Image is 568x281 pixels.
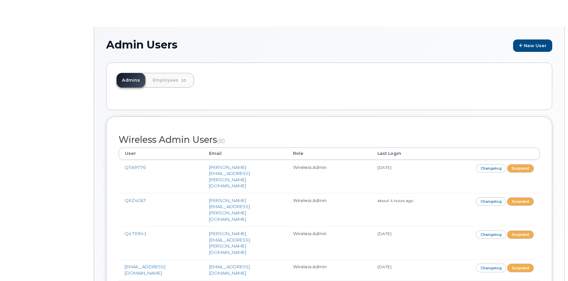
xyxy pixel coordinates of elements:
[377,198,413,203] small: about 4 hours ago
[507,197,534,206] a: Suspend
[476,264,506,272] a: Changelog
[125,231,147,236] a: Q470941
[507,264,534,272] a: Suspend
[209,231,250,255] a: [PERSON_NAME][EMAIL_ADDRESS][PERSON_NAME][DOMAIN_NAME]
[287,160,371,193] td: Wireless Admin
[371,148,456,160] th: Last Login
[147,73,194,88] a: Employees20
[125,198,146,203] a: QXZ4GET
[287,148,371,160] th: Role
[377,165,392,170] small: [DATE]
[217,137,225,144] small: (8)
[106,39,552,52] h1: Admin Users
[209,198,250,222] a: [PERSON_NAME][EMAIL_ADDRESS][PERSON_NAME][DOMAIN_NAME]
[125,165,146,170] a: QTA9776
[476,230,506,239] a: Changelog
[507,164,534,173] a: Suspend
[179,77,189,84] span: 20
[287,226,371,259] td: Wireless Admin
[377,264,392,269] small: [DATE]
[125,264,165,276] a: [EMAIL_ADDRESS][DOMAIN_NAME]
[507,230,534,239] a: Suspend
[287,193,371,226] td: Wireless Admin
[117,73,145,88] a: Admins
[209,264,250,276] a: [EMAIL_ADDRESS][DOMAIN_NAME]
[203,148,287,160] th: Email
[513,39,552,52] a: New User
[209,165,250,189] a: [PERSON_NAME][EMAIL_ADDRESS][PERSON_NAME][DOMAIN_NAME]
[119,148,203,160] th: User
[476,164,506,173] a: Changelog
[377,231,392,236] small: [DATE]
[476,197,506,206] a: Changelog
[287,259,371,280] td: Wireless Admin
[119,135,540,145] h2: Wireless Admin Users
